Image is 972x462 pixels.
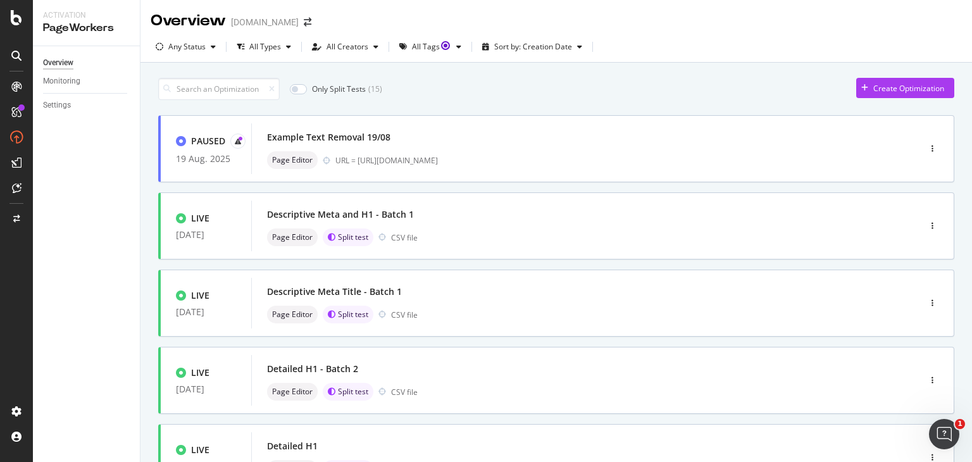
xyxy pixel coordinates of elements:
a: Overview [43,56,131,70]
div: Any Status [168,43,206,51]
span: Split test [338,234,368,241]
div: LIVE [191,444,209,456]
div: Detailed H1 [267,440,318,453]
div: CSV file [391,309,418,320]
div: URL = [URL][DOMAIN_NAME] [335,155,866,166]
div: Tooltip anchor [440,40,451,51]
div: All Tags [412,43,451,51]
span: 1 [955,419,965,429]
button: All Types [232,37,296,57]
div: Settings [43,99,71,112]
div: brand label [323,383,373,401]
div: PAUSED [191,135,225,147]
div: All Types [249,43,281,51]
div: Example Text Removal 19/08 [267,131,390,144]
div: All Creators [327,43,368,51]
input: Search an Optimization [158,78,280,100]
div: LIVE [191,366,209,379]
div: neutral label [267,383,318,401]
div: LIVE [191,289,209,302]
span: Split test [338,311,368,318]
div: Sort by: Creation Date [494,43,572,51]
div: Descriptive Meta Title - Batch 1 [267,285,402,298]
button: Create Optimization [856,78,954,98]
div: neutral label [267,228,318,246]
div: Create Optimization [873,83,944,94]
div: LIVE [191,212,209,225]
a: Monitoring [43,75,131,88]
div: [DOMAIN_NAME] [231,16,299,28]
span: Page Editor [272,311,313,318]
span: Page Editor [272,234,313,241]
div: Detailed H1 - Batch 2 [267,363,358,375]
div: Monitoring [43,75,80,88]
div: Descriptive Meta and H1 - Batch 1 [267,208,414,221]
div: PageWorkers [43,21,130,35]
div: ( 15 ) [368,84,382,94]
div: brand label [323,228,373,246]
a: Settings [43,99,131,112]
button: Any Status [151,37,221,57]
button: All Creators [307,37,383,57]
button: Sort by: Creation Date [477,37,587,57]
div: neutral label [267,151,318,169]
span: Split test [338,388,368,396]
div: CSV file [391,387,418,397]
div: Overview [151,10,226,32]
div: brand label [323,306,373,323]
div: Overview [43,56,73,70]
button: All TagsTooltip anchor [394,37,466,57]
div: 19 Aug. 2025 [176,154,236,164]
div: [DATE] [176,230,236,240]
span: Page Editor [272,156,313,164]
span: Page Editor [272,388,313,396]
div: [DATE] [176,307,236,317]
div: [DATE] [176,384,236,394]
div: Only Split Tests [312,84,366,94]
iframe: Intercom live chat [929,419,959,449]
div: Activation [43,10,130,21]
div: arrow-right-arrow-left [304,18,311,27]
div: CSV file [391,232,418,243]
div: neutral label [267,306,318,323]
